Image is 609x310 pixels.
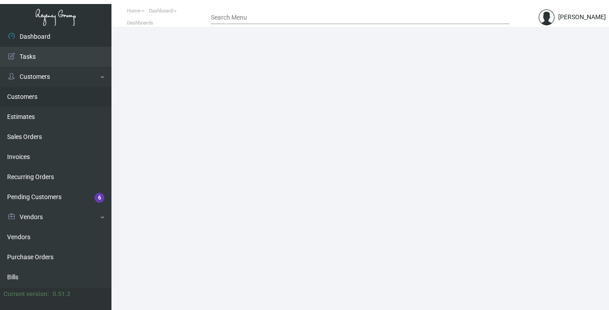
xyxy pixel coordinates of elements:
[4,290,49,299] div: Current version:
[127,8,140,14] span: Home
[127,20,153,26] span: Dashboards
[558,12,606,22] div: [PERSON_NAME]
[149,8,173,14] span: Dashboard
[53,290,70,299] div: 0.51.2
[539,9,555,25] img: admin@bootstrapmaster.com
